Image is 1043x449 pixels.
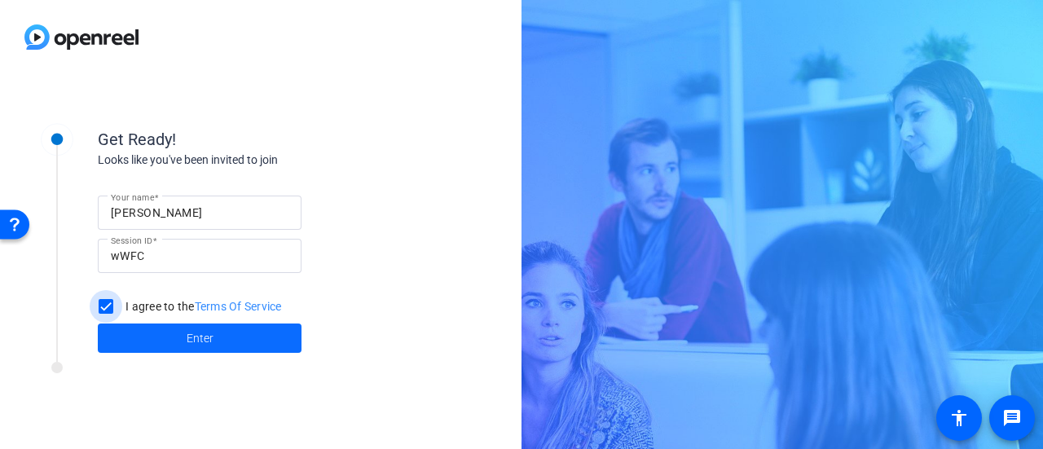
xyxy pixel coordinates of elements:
span: Enter [187,330,213,347]
button: Enter [98,324,301,353]
a: Terms Of Service [195,300,282,313]
mat-icon: accessibility [949,408,969,428]
mat-icon: message [1002,408,1022,428]
div: Get Ready! [98,127,424,152]
mat-label: Session ID [111,236,152,245]
mat-label: Your name [111,192,154,202]
div: Looks like you've been invited to join [98,152,424,169]
label: I agree to the [122,298,282,315]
